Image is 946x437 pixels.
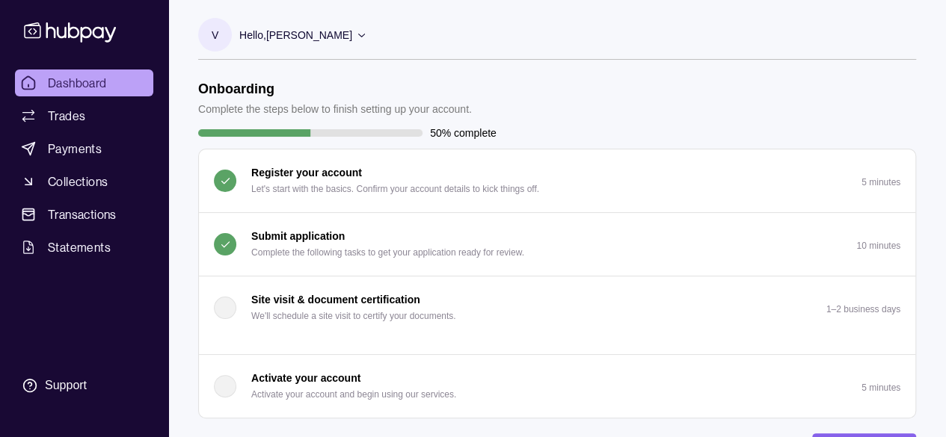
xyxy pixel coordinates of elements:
[212,27,218,43] p: V
[251,308,456,324] p: We'll schedule a site visit to certify your documents.
[45,377,87,394] div: Support
[239,27,352,43] p: Hello, [PERSON_NAME]
[199,213,915,276] button: Submit application Complete the following tasks to get your application ready for review.10 minutes
[861,177,900,187] p: 5 minutes
[48,173,108,190] span: Collections
[826,304,900,314] p: 1–2 business days
[251,228,345,244] p: Submit application
[15,370,153,401] a: Support
[48,238,111,256] span: Statements
[198,101,472,117] p: Complete the steps below to finish setting up your account.
[48,74,107,92] span: Dashboard
[251,291,420,308] p: Site visit & document certification
[430,125,497,141] p: 50% complete
[15,135,153,162] a: Payments
[199,355,915,418] button: Activate your account Activate your account and begin using our services.5 minutes
[199,149,915,212] button: Register your account Let's start with the basics. Confirm your account details to kick things of...
[251,386,456,403] p: Activate your account and begin using our services.
[199,339,915,354] div: Site visit & document certification We'll schedule a site visit to certify your documents.1–2 bus...
[15,168,153,195] a: Collections
[15,234,153,261] a: Statements
[199,276,915,339] button: Site visit & document certification We'll schedule a site visit to certify your documents.1–2 bus...
[251,244,524,261] p: Complete the following tasks to get your application ready for review.
[15,201,153,228] a: Transactions
[48,107,85,125] span: Trades
[251,370,360,386] p: Activate your account
[15,102,153,129] a: Trades
[856,241,900,251] p: 10 minutes
[48,140,102,158] span: Payments
[251,164,362,181] p: Register your account
[198,81,472,97] h1: Onboarding
[48,205,117,223] span: Transactions
[251,181,539,197] p: Let's start with the basics. Confirm your account details to kick things off.
[861,382,900,393] p: 5 minutes
[15,69,153,96] a: Dashboard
